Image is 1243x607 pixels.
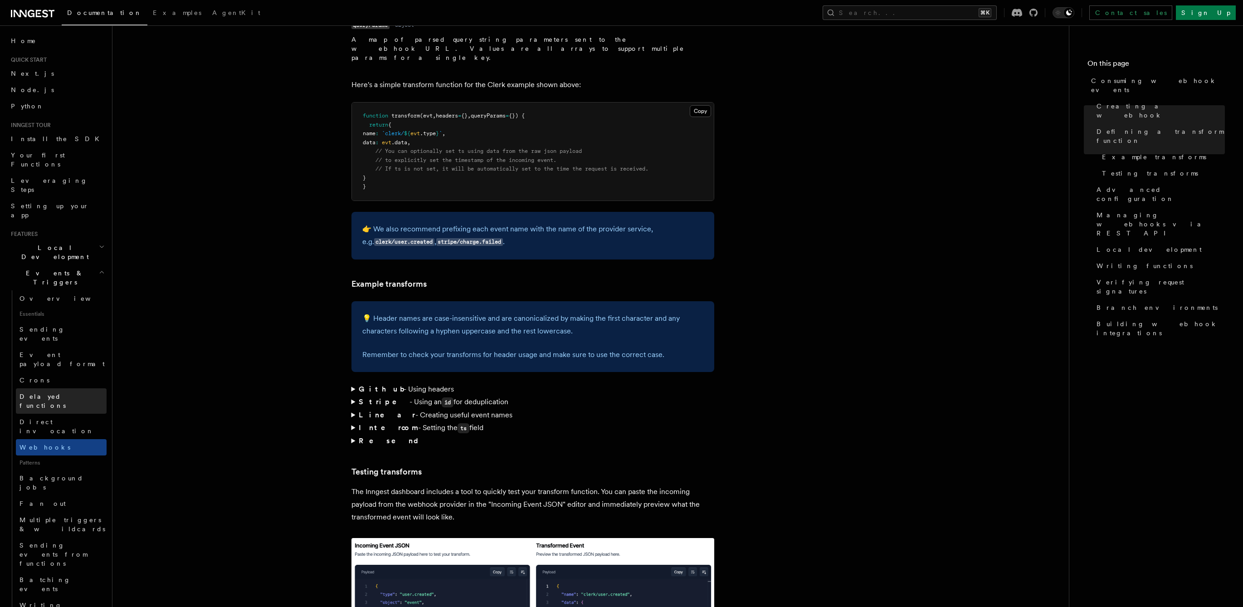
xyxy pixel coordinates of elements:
span: Delayed functions [19,393,66,409]
a: Home [7,33,107,49]
a: Crons [16,372,107,388]
span: headers [436,113,458,119]
a: Advanced configuration [1093,181,1225,207]
code: stripe/charge.failed [436,238,503,246]
code: clerk/user.created [374,238,434,246]
a: Node.js [7,82,107,98]
h4: On this page [1087,58,1225,73]
p: 👉 We also recommend prefixing each event name with the name of the provider service, e.g. , . [362,223,703,249]
span: Building webhook integrations [1097,319,1225,338]
p: Remember to check your transforms for header usage and make sure to use the correct case. [362,348,703,361]
button: Toggle dark mode [1053,7,1074,18]
p: A map of parsed query string parameters sent to the webhook URL. Values are all arrays to support... [351,35,700,62]
a: Branch environments [1093,299,1225,316]
span: Event payload format [19,351,105,367]
span: Leveraging Steps [11,177,88,193]
span: : [375,139,379,146]
a: Examples [147,3,207,24]
span: name [363,130,375,137]
span: Advanced configuration [1097,185,1225,203]
span: Multiple triggers & wildcards [19,516,105,533]
a: Building webhook integrations [1093,316,1225,341]
span: Writing functions [1097,261,1193,270]
a: Local development [1093,241,1225,258]
span: Sending events [19,326,65,342]
span: {}) { [509,113,525,119]
span: } [436,130,439,137]
span: , [468,113,471,119]
span: Setting up your app [11,202,89,219]
summary: Intercom- Setting thetsfield [351,421,714,435]
a: Consuming webhook events [1087,73,1225,98]
span: Examples [153,9,201,16]
a: Defining a transform function [1093,123,1225,149]
a: Sign Up [1176,5,1236,20]
span: , [433,113,436,119]
span: Background jobs [19,475,83,491]
span: = [506,113,509,119]
a: Creating a webhook [1093,98,1225,123]
a: Your first Functions [7,147,107,172]
p: The Inngest dashboard includes a tool to quickly test your transform function. You can paste the ... [351,485,714,524]
a: Example transforms [351,278,427,290]
summary: Linear- Creating useful event names [351,409,714,421]
span: Next.js [11,70,54,77]
span: Local development [1097,245,1202,254]
span: } [363,183,366,190]
a: Leveraging Steps [7,172,107,198]
a: Managing webhooks via REST API [1093,207,1225,241]
a: Direct invocation [16,414,107,439]
span: Example transforms [1102,152,1206,162]
span: Node.js [11,86,54,93]
span: Verifying request signatures [1097,278,1225,296]
a: Documentation [62,3,147,25]
span: Patterns [16,455,107,470]
span: , [442,130,445,137]
span: Managing webhooks via REST API [1097,210,1225,238]
strong: Intercom [359,423,418,432]
a: Batching events [16,572,107,597]
summary: Github- Using headers [351,383,714,396]
button: Local Development [7,240,107,265]
span: : [375,130,379,137]
a: Install the SDK [7,131,107,147]
strong: Github [359,385,404,393]
a: Next.js [7,65,107,82]
span: data [363,139,375,146]
a: Writing functions [1093,258,1225,274]
span: Events & Triggers [7,269,99,287]
span: Webhooks [19,444,70,451]
span: Documentation [67,9,142,16]
strong: Resend [359,436,426,445]
p: 💡 Header names are case-insensitive and are canonicalized by making the first character and any c... [362,312,703,338]
a: Overview [16,290,107,307]
span: `clerk/ [382,130,404,137]
p: Here's a simple transform function for the Clerk example shown above: [351,78,714,91]
button: Events & Triggers [7,265,107,290]
span: Your first Functions [11,152,65,168]
span: AgentKit [212,9,260,16]
a: Delayed functions [16,388,107,414]
a: Example transforms [1098,149,1225,165]
span: Branch environments [1097,303,1218,312]
a: Testing transforms [351,465,422,478]
summary: Stripe- Using anidfor deduplication [351,396,714,409]
span: ${ [404,130,410,137]
span: .type [420,130,436,137]
summary: Resend [351,435,714,447]
a: Setting up your app [7,198,107,223]
span: = [458,113,461,119]
span: Local Development [7,243,99,261]
span: queryParams [471,113,506,119]
strong: Stripe [359,397,409,406]
a: Testing transforms [1098,165,1225,181]
span: return [369,122,388,128]
span: Defining a transform function [1097,127,1225,145]
span: // You can optionally set ts using data from the raw json payload [375,148,582,154]
span: Quick start [7,56,47,64]
button: Search...⌘K [823,5,997,20]
span: Testing transforms [1102,169,1198,178]
span: Crons [19,377,49,384]
a: Verifying request signatures [1093,274,1225,299]
a: Contact sales [1089,5,1172,20]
